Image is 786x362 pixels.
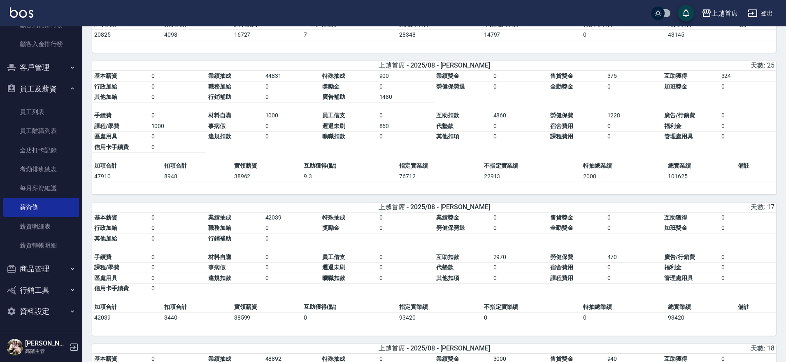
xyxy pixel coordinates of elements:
[491,262,549,273] td: 0
[92,213,776,302] table: a dense table
[436,133,459,140] span: 其他扣項
[149,223,207,234] td: 0
[491,71,549,82] td: 0
[322,254,345,260] span: 員工借支
[322,93,345,100] span: 廣告補助
[664,264,681,271] span: 福利金
[491,213,549,223] td: 0
[436,264,453,271] span: 代墊款
[482,313,581,323] td: 0
[302,30,397,40] td: 7
[3,57,79,78] button: 客戶管理
[92,302,162,313] td: 加項合計
[491,110,549,121] td: 4860
[3,103,79,121] a: 員工列表
[94,133,117,140] span: 區處用具
[149,142,207,153] td: 0
[550,83,573,90] span: 全勤獎金
[92,313,162,323] td: 42039
[208,254,231,260] span: 材料自購
[162,171,232,182] td: 8948
[208,72,231,79] span: 業績抽成
[664,112,695,119] span: 廣告/行銷費
[491,273,549,284] td: 0
[232,313,302,323] td: 38599
[605,223,663,234] td: 0
[149,110,207,121] td: 0
[482,171,581,182] td: 22913
[3,236,79,255] a: 薪資轉帳明細
[94,123,119,129] span: 課程/學費
[263,82,321,92] td: 0
[436,112,459,119] span: 互助扣款
[377,71,435,82] td: 900
[605,273,663,284] td: 0
[208,275,231,281] span: 違規扣款
[436,254,459,260] span: 互助扣款
[397,161,482,171] td: 指定實業績
[482,161,581,171] td: 不指定實業績
[664,355,687,362] span: 互助獲得
[550,254,573,260] span: 勞健保費
[3,160,79,179] a: 考勤排班總表
[666,313,736,323] td: 93420
[25,348,67,355] p: 高階主管
[436,355,459,362] span: 業績獎金
[263,213,321,223] td: 42039
[719,252,777,263] td: 0
[377,82,435,92] td: 0
[232,302,302,313] td: 實領薪資
[263,223,321,234] td: 0
[605,131,663,142] td: 0
[92,30,162,40] td: 20825
[149,71,207,82] td: 0
[736,161,776,171] td: 備註
[94,93,117,100] span: 其他加給
[92,171,162,182] td: 47910
[232,30,302,40] td: 16727
[3,280,79,301] button: 行銷工具
[379,344,490,353] span: 上越首席 - 2025/08 - [PERSON_NAME]
[436,275,459,281] span: 其他扣項
[208,235,231,242] span: 行銷補助
[664,83,687,90] span: 加班獎金
[666,161,736,171] td: 總實業績
[3,35,79,54] a: 顧客入金排行榜
[736,302,776,313] td: 備註
[397,171,482,182] td: 76712
[664,254,695,260] span: 廣告/行銷費
[550,355,573,362] span: 售貨獎金
[208,123,226,129] span: 事病假
[302,161,397,171] td: 互助獲得(點)
[482,30,581,40] td: 14797
[208,133,231,140] span: 違規扣款
[162,30,232,40] td: 4098
[436,214,459,221] span: 業績獎金
[550,344,774,353] div: 天數: 18
[719,110,777,121] td: 0
[263,262,321,273] td: 0
[550,72,573,79] span: 售貨獎金
[208,355,231,362] span: 業績抽成
[550,112,573,119] span: 勞健保費
[322,133,345,140] span: 曠職扣款
[208,93,231,100] span: 行銷補助
[719,262,777,273] td: 0
[397,302,482,313] td: 指定實業績
[377,131,435,142] td: 0
[263,234,321,244] td: 0
[162,302,232,313] td: 扣項合計
[94,285,129,292] span: 信用卡手續費
[232,161,302,171] td: 實領薪資
[3,217,79,236] a: 薪資明細表
[92,71,776,161] table: a dense table
[322,355,345,362] span: 特殊抽成
[377,92,435,103] td: 1480
[322,112,345,119] span: 員工借支
[550,203,774,212] div: 天數: 17
[581,161,666,171] td: 特抽總業績
[379,61,490,70] span: 上越首席 - 2025/08 - [PERSON_NAME]
[3,258,79,280] button: 商品管理
[436,224,465,231] span: 勞健保勞退
[263,71,321,82] td: 44831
